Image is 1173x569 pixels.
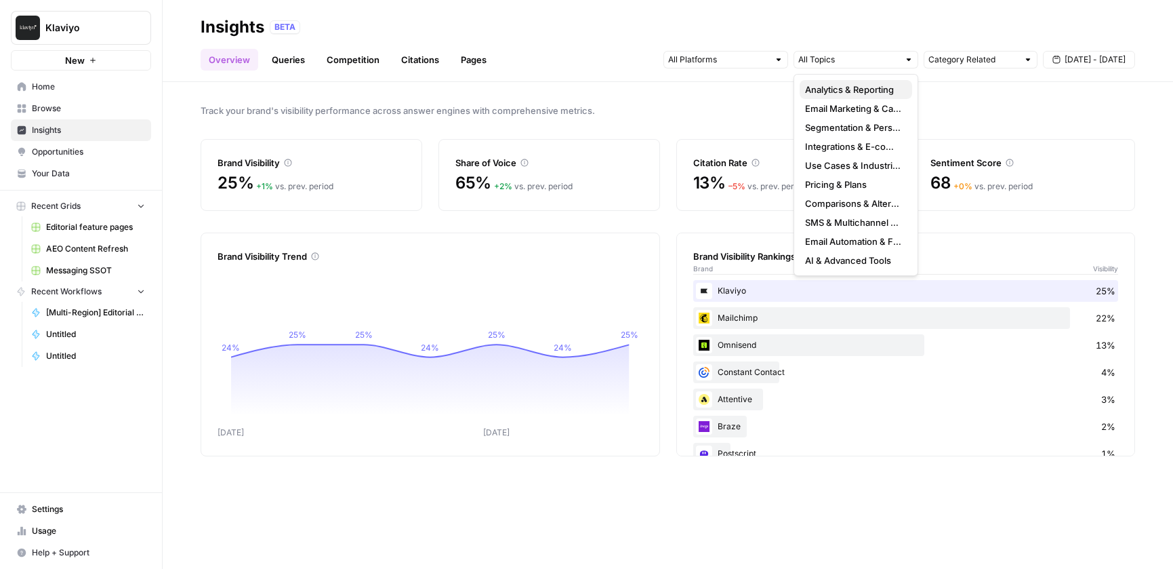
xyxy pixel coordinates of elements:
div: Postscript [693,443,1119,465]
div: Braze [693,416,1119,437]
span: Email Marketing & Campaigns [805,102,901,115]
div: Brand Visibility Trend [218,250,643,263]
tspan: 25% [289,330,306,340]
div: BETA [270,20,300,34]
span: 1% [1101,447,1115,460]
span: [DATE] - [DATE] [1065,54,1126,66]
a: [Multi-Region] Editorial feature page [25,302,151,323]
div: vs. prev. period [953,180,1033,193]
span: Pricing & Plans [805,178,901,191]
div: vs. prev. period [728,180,806,193]
span: SMS & Multichannel Marketing [805,216,901,229]
span: + 1 % [256,181,273,191]
img: pg21ys236mnd3p55lv59xccdo3xy [696,310,712,326]
span: Klaviyo [45,21,127,35]
span: + 0 % [953,181,972,191]
span: Settings [32,503,145,515]
span: Analytics & Reporting [805,83,901,96]
a: Browse [11,98,151,119]
span: Opportunities [32,146,145,158]
a: Pages [453,49,495,71]
span: Untitled [46,328,145,340]
div: Mailchimp [693,307,1119,329]
a: Competition [318,49,388,71]
span: Comparisons & Alternatives [805,197,901,210]
a: Your Data [11,163,151,184]
span: Recent Workflows [31,286,102,298]
span: 4% [1101,366,1115,379]
tspan: 24% [554,342,572,353]
a: Queries [264,49,313,71]
span: Messaging SSOT [46,264,145,277]
span: Home [32,81,145,93]
tspan: 25% [488,330,506,340]
div: Brand Visibility [218,156,405,170]
img: Klaviyo Logo [16,16,40,40]
div: vs. prev. period [494,180,573,193]
span: Track your brand's visibility performance across answer engines with comprehensive metrics. [201,104,1135,117]
span: Help + Support [32,547,145,559]
span: 22% [1096,311,1115,325]
button: New [11,50,151,71]
img: or48ckoj2dr325ui2uouqhqfwspy [696,337,712,353]
div: Omnisend [693,334,1119,356]
button: [DATE] - [DATE] [1043,51,1135,68]
span: – 5 % [728,181,745,191]
span: 13% [1096,338,1115,352]
img: rg202btw2ktor7h9ou5yjtg7epnf [696,364,712,380]
span: 25% [218,172,253,194]
tspan: [DATE] [218,427,244,437]
span: Insights [32,124,145,136]
img: 3j9qnj2pq12j0e9szaggu3i8lwoi [696,418,712,435]
span: Your Data [32,168,145,180]
a: Messaging SSOT [25,260,151,281]
span: 25% [1096,284,1115,298]
span: Email Automation & Flows [805,235,901,248]
span: Segmentation & Personalization [805,121,901,134]
span: 3% [1101,393,1115,406]
span: Use Cases & Industries [805,159,901,172]
a: Home [11,76,151,98]
button: Workspace: Klaviyo [11,11,151,45]
button: Recent Grids [11,196,151,216]
span: 65% [455,172,491,194]
span: Integrations & E-commerce Platforms [805,140,901,153]
img: n07qf5yuhemumpikze8icgz1odva [696,391,712,408]
span: 68 [930,172,951,194]
div: Insights [201,16,264,38]
a: Insights [11,119,151,141]
span: + 2 % [494,181,512,191]
tspan: 25% [355,330,373,340]
span: AI & Advanced Tools [805,254,901,267]
a: Usage [11,520,151,542]
input: All Platforms [668,53,768,66]
a: Settings [11,498,151,520]
span: Brand [693,263,713,274]
span: Editorial feature pages [46,221,145,233]
div: Share of Voice [455,156,643,170]
a: AEO Content Refresh [25,238,151,260]
span: 13% [693,172,726,194]
div: Attentive [693,389,1119,410]
tspan: 24% [222,342,240,353]
span: AEO Content Refresh [46,243,145,255]
a: Citations [393,49,447,71]
span: 2% [1101,420,1115,433]
img: fxnkixr6jbtdipu3lra6hmajxwf3 [696,446,712,462]
div: Citation Rate [693,156,881,170]
div: Sentiment Score [930,156,1118,170]
input: All Topics [798,53,899,66]
a: Editorial feature pages [25,216,151,238]
input: Category Related [928,53,1018,66]
span: Untitled [46,350,145,362]
span: New [65,54,85,67]
a: Overview [201,49,258,71]
div: Brand Visibility Rankings [693,250,1119,263]
a: Opportunities [11,141,151,163]
img: d03zj4el0aa7txopwdneenoutvcu [696,283,712,299]
a: Untitled [25,345,151,367]
button: Help + Support [11,542,151,564]
span: Usage [32,525,145,537]
tspan: 25% [621,330,638,340]
span: [Multi-Region] Editorial feature page [46,307,145,319]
